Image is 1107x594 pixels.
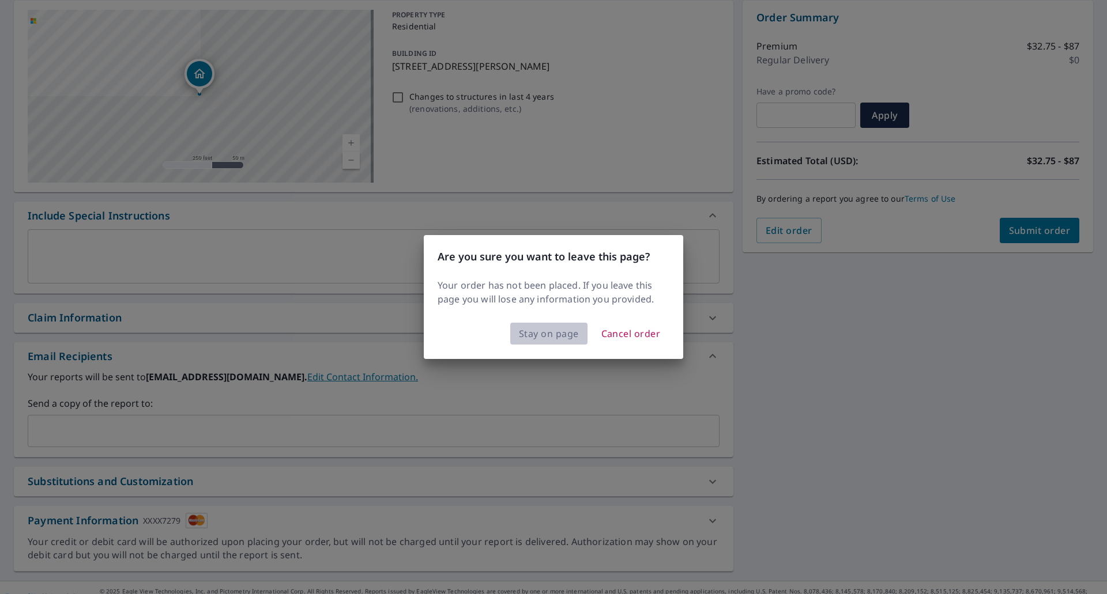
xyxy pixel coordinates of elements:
button: Stay on page [510,323,588,345]
p: Your order has not been placed. If you leave this page you will lose any information you provided. [438,278,669,306]
span: Cancel order [601,326,661,342]
button: Cancel order [592,322,670,345]
span: Stay on page [519,326,579,342]
h3: Are you sure you want to leave this page? [438,249,669,264]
